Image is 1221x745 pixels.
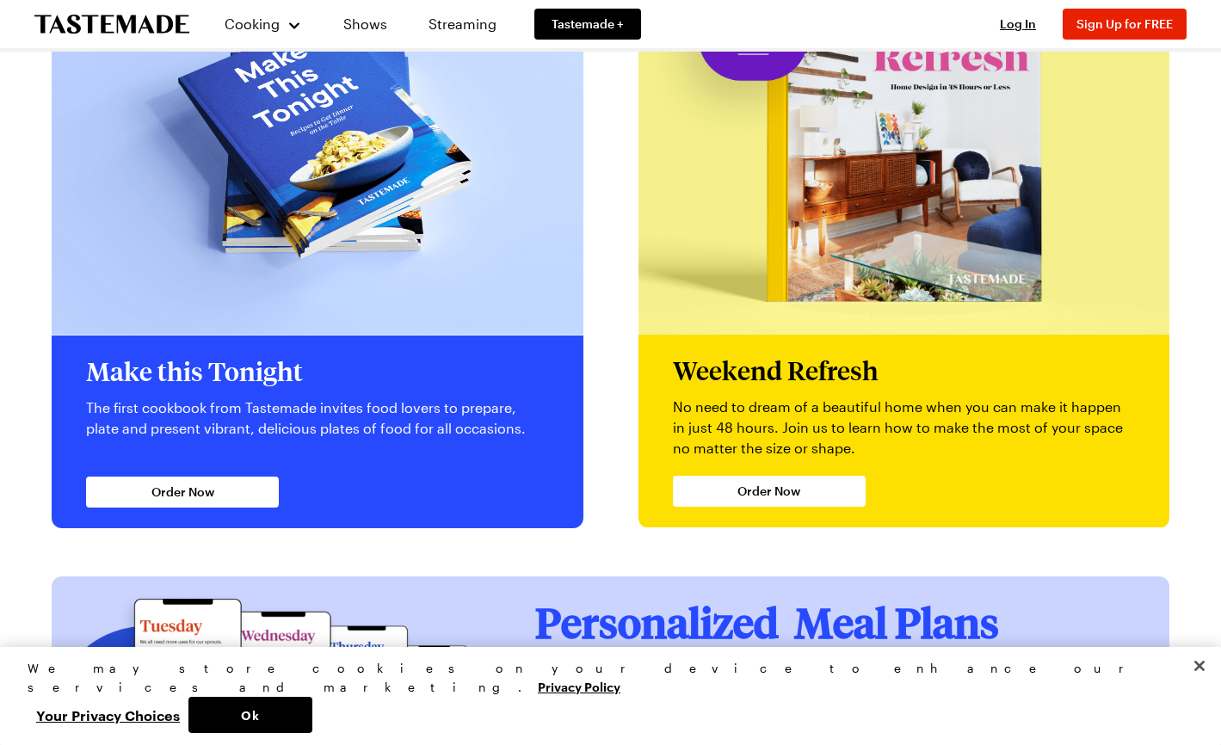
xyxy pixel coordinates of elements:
[28,697,188,733] button: Your Privacy Choices
[224,3,302,45] button: Cooking
[86,397,549,439] p: The first cookbook from Tastemade invites food lovers to prepare, plate and present vibrant, deli...
[28,659,1179,697] div: We may store cookies on your device to enhance our services and marketing.
[552,15,624,33] span: Tastemade +
[984,15,1052,33] button: Log In
[1076,16,1173,31] span: Sign Up for FREE
[534,9,641,40] a: Tastemade +
[28,659,1179,733] div: Privacy
[151,483,214,501] span: Order Now
[1000,16,1036,31] span: Log In
[34,15,189,34] a: To Tastemade Home Page
[737,483,800,500] span: Order Now
[86,356,549,387] h2: Make this Tonight
[538,678,620,694] a: More information about your privacy, opens in a new tab
[188,697,312,733] button: Ok
[1181,647,1218,685] button: Close
[673,397,1136,459] p: No need to dream of a beautiful home when you can make it happen in just 48 hours. Join us to lea...
[225,15,280,32] span: Cooking
[535,595,999,648] span: Personalized Meal Plans
[673,355,1136,386] h2: Weekend Refresh
[1063,9,1187,40] button: Sign Up for FREE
